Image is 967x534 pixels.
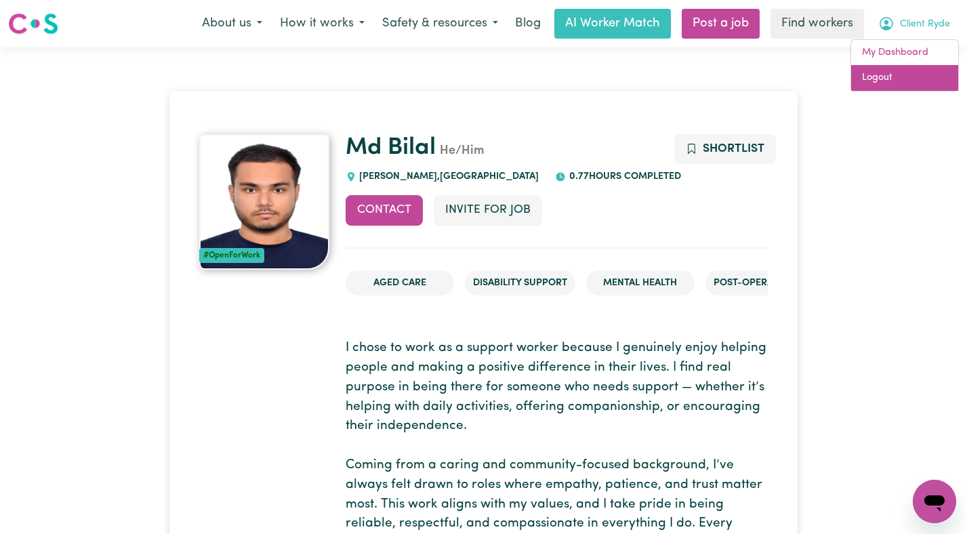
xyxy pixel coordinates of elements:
button: How it works [271,9,373,38]
button: Safety & resources [373,9,507,38]
li: Mental Health [586,270,695,296]
iframe: Button to launch messaging window [913,480,956,523]
img: Careseekers logo [8,12,58,36]
a: Blog [507,9,549,39]
button: Add to shortlist [674,134,777,164]
div: #OpenForWork [199,248,264,263]
span: He/Him [436,145,485,157]
a: Md Bilal [346,136,436,160]
button: My Account [869,9,959,38]
span: [PERSON_NAME] , [GEOGRAPHIC_DATA] [356,171,539,182]
img: Md Bilal [199,134,329,270]
span: Client Ryde [900,17,950,32]
a: Find workers [770,9,864,39]
button: About us [193,9,271,38]
a: Post a job [682,9,760,39]
div: My Account [850,39,959,91]
span: 0.77 hours completed [566,171,681,182]
a: Logout [851,65,958,91]
li: Disability Support [465,270,575,296]
li: Aged Care [346,270,454,296]
li: Post-operative care [705,270,827,296]
a: Careseekers logo [8,8,58,39]
a: AI Worker Match [554,9,671,39]
span: Shortlist [703,143,764,155]
a: My Dashboard [851,40,958,66]
button: Contact [346,195,423,225]
button: Invite for Job [434,195,542,225]
a: Md Bilal's profile picture'#OpenForWork [199,134,329,270]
